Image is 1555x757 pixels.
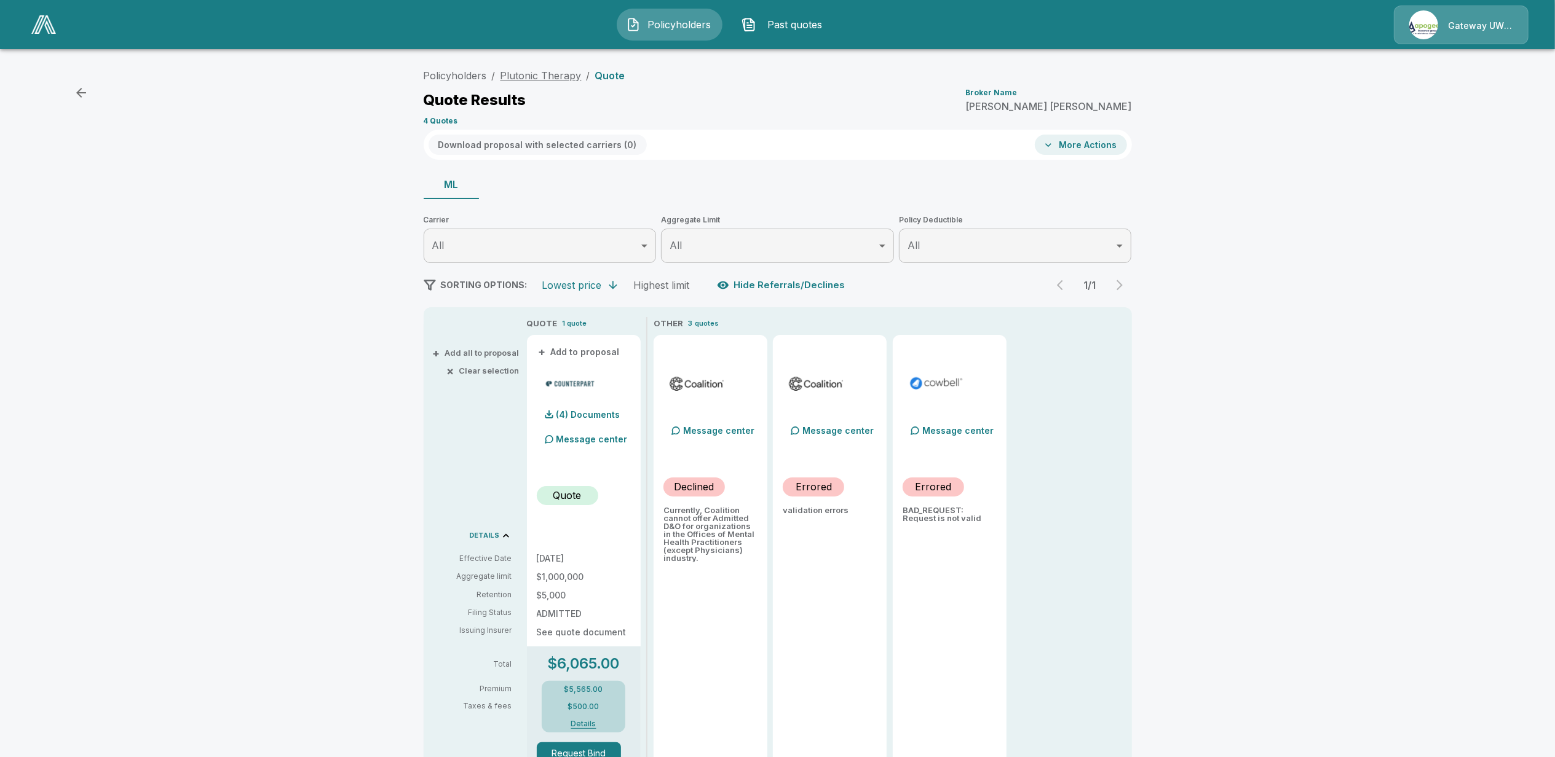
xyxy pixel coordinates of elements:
p: $5,000 [537,591,631,600]
img: AA Logo [31,15,56,34]
p: Quote [553,488,582,503]
button: More Actions [1035,135,1127,155]
span: × [447,367,454,375]
a: Plutonic Therapy [501,69,582,82]
p: Errored [796,479,832,494]
button: Policyholders IconPolicyholders [617,9,722,41]
nav: breadcrumb [424,68,625,83]
span: Aggregate Limit [661,214,894,226]
p: Errored [915,479,951,494]
span: Past quotes [761,17,829,32]
p: OTHER [654,318,683,330]
p: 1 / 1 [1078,280,1102,290]
p: QUOTE [527,318,558,330]
span: + [433,349,440,357]
span: All [432,239,445,251]
p: $5,565.00 [564,686,603,693]
p: See quote document [537,628,631,637]
p: $6,065.00 [548,656,620,671]
a: Policyholders [424,69,487,82]
span: SORTING OPTIONS: [441,280,528,290]
button: Download proposal with selected carriers (0) [429,135,647,155]
p: BAD_REQUEST: Request is not valid [903,506,997,522]
p: DETAILS [470,532,500,539]
p: [DATE] [537,554,631,563]
button: +Add to proposal [537,345,623,359]
div: Lowest price [542,279,602,291]
span: All [670,239,682,251]
p: Quote Results [424,93,526,108]
img: cowbellmladmitted [908,374,965,393]
p: Quote [595,71,625,80]
span: Carrier [424,214,657,226]
p: validation errors [783,506,877,514]
button: ML [424,170,479,199]
p: Declined [674,479,714,494]
img: Past quotes Icon [742,17,756,32]
button: Past quotes IconPast quotes [732,9,838,41]
p: Broker Name [966,89,1018,96]
p: Taxes & fees [433,702,522,710]
button: ×Clear selection [449,367,520,375]
div: Highest limit [634,279,690,291]
span: Policyholders [646,17,713,32]
p: 1 quote [563,318,587,329]
p: $1,000,000 [537,573,631,581]
p: 4 Quotes [424,117,458,125]
span: + [539,348,546,356]
p: quotes [695,318,719,329]
button: +Add all to proposal [435,349,520,357]
p: Issuing Insurer [433,625,512,636]
p: Total [433,661,522,668]
p: ADMITTED [537,610,631,618]
p: Filing Status [433,607,512,618]
p: (4) Documents [556,410,620,419]
img: coalitionmlsurplus [788,374,845,393]
img: coalitionmladmitted [668,374,726,393]
img: counterpartmladmitted [542,374,599,393]
p: Message center [556,433,628,445]
p: Effective Date [433,553,512,564]
p: Aggregate limit [433,571,512,582]
p: Message center [683,424,754,437]
p: Message center [802,424,874,437]
img: Policyholders Icon [626,17,641,32]
li: / [492,68,496,83]
span: All [908,239,920,251]
li: / [587,68,590,83]
span: Policy Deductible [899,214,1132,226]
button: Hide Referrals/Declines [714,273,850,297]
p: Currently, Coalition cannot offer Admitted D&O for organizations in the Offices of Mental Health ... [663,506,758,562]
p: Premium [433,685,522,692]
p: 3 [688,318,692,329]
p: $500.00 [568,703,599,710]
p: Retention [433,589,512,600]
p: Message center [922,424,994,437]
button: Details [559,720,608,728]
p: [PERSON_NAME] [PERSON_NAME] [966,101,1132,111]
